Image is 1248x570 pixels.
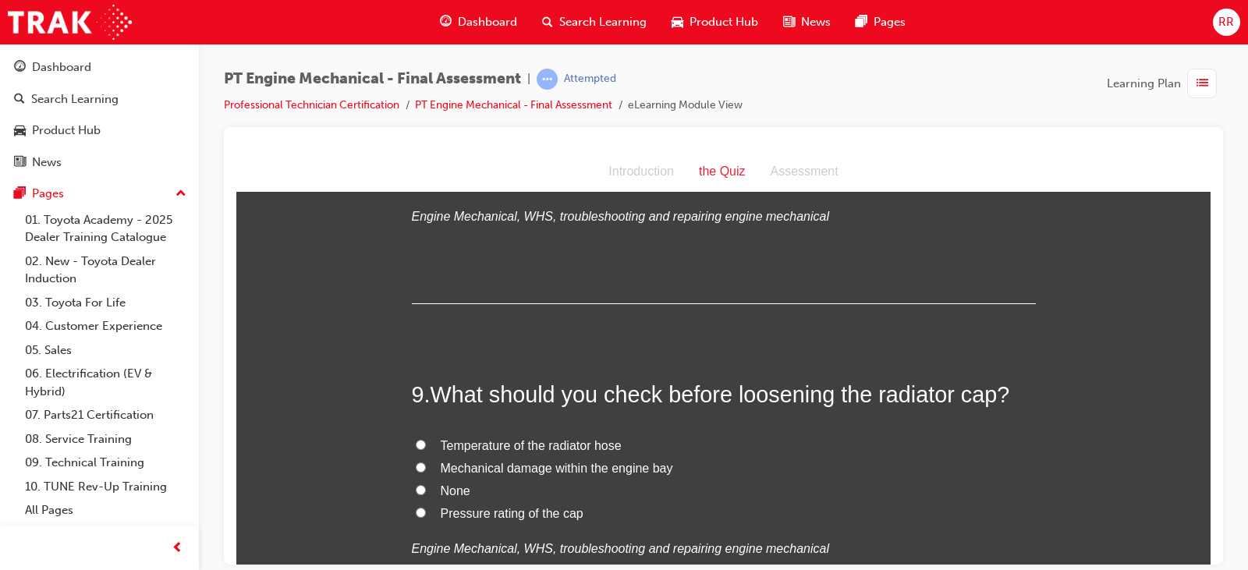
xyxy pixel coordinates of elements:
[224,70,521,88] span: PT Engine Mechanical - Final Assessment
[690,13,758,31] span: Product Hub
[628,97,743,115] li: eLearning Module View
[172,539,183,558] span: prev-icon
[360,9,450,31] div: Introduction
[19,362,193,403] a: 06. Electrification (EV & Hybrid)
[415,98,612,112] a: PT Engine Mechanical - Final Assessment
[6,116,193,145] a: Product Hub
[224,98,399,112] a: Professional Technician Certification
[783,12,795,32] span: news-icon
[440,12,452,32] span: guage-icon
[204,310,437,323] span: Mechanical damage within the engine bay
[19,250,193,291] a: 02. New - Toyota Dealer Induction
[537,69,558,90] span: learningRecordVerb_ATTEMPT-icon
[19,498,193,522] a: All Pages
[19,314,193,338] a: 04. Customer Experience
[19,208,193,250] a: 01. Toyota Academy - 2025 Dealer Training Catalogue
[1107,75,1181,93] span: Learning Plan
[14,156,26,170] span: news-icon
[559,13,647,31] span: Search Learning
[179,356,190,366] input: Pressure rating of the cap
[874,13,906,31] span: Pages
[19,291,193,315] a: 03. Toyota For Life
[179,288,190,298] input: Temperature of the radiator hose
[771,6,843,38] a: news-iconNews
[1213,9,1240,36] button: RR
[427,6,530,38] a: guage-iconDashboard
[6,53,193,82] a: Dashboard
[856,12,867,32] span: pages-icon
[1197,74,1208,94] span: list-icon
[32,154,62,172] div: News
[175,58,593,71] em: Engine Mechanical, WHS, troubleshooting and repairing engine mechanical
[527,70,530,88] span: |
[32,185,64,203] div: Pages
[564,72,616,87] div: Attempted
[1107,69,1223,98] button: Learning Plan
[19,475,193,499] a: 10. TUNE Rev-Up Training
[6,179,193,208] button: Pages
[801,13,831,31] span: News
[6,85,193,114] a: Search Learning
[19,451,193,475] a: 09. Technical Training
[31,90,119,108] div: Search Learning
[843,6,918,38] a: pages-iconPages
[19,403,193,427] a: 07. Parts21 Certification
[194,230,774,255] span: What should you check before loosening the radiator cap?
[19,338,193,363] a: 05. Sales
[175,390,593,403] em: Engine Mechanical, WHS, troubleshooting and repairing engine mechanical
[179,333,190,343] input: None
[175,184,186,204] span: up-icon
[8,5,132,40] img: Trak
[179,310,190,320] input: Mechanical damage within the engine bay
[672,12,683,32] span: car-icon
[450,9,522,31] div: the Quiz
[175,227,799,258] h2: 9 .
[522,9,615,31] div: Assessment
[6,148,193,177] a: News
[1218,13,1234,31] span: RR
[14,93,25,107] span: search-icon
[14,61,26,75] span: guage-icon
[204,355,347,368] span: Pressure rating of the cap
[32,122,101,140] div: Product Hub
[14,187,26,201] span: pages-icon
[19,427,193,451] a: 08. Service Training
[204,287,385,300] span: Temperature of the radiator hose
[542,12,553,32] span: search-icon
[6,50,193,179] button: DashboardSearch LearningProduct HubNews
[32,58,91,76] div: Dashboard
[204,332,234,345] span: None
[659,6,771,38] a: car-iconProduct Hub
[14,124,26,138] span: car-icon
[458,13,517,31] span: Dashboard
[530,6,659,38] a: search-iconSearch Learning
